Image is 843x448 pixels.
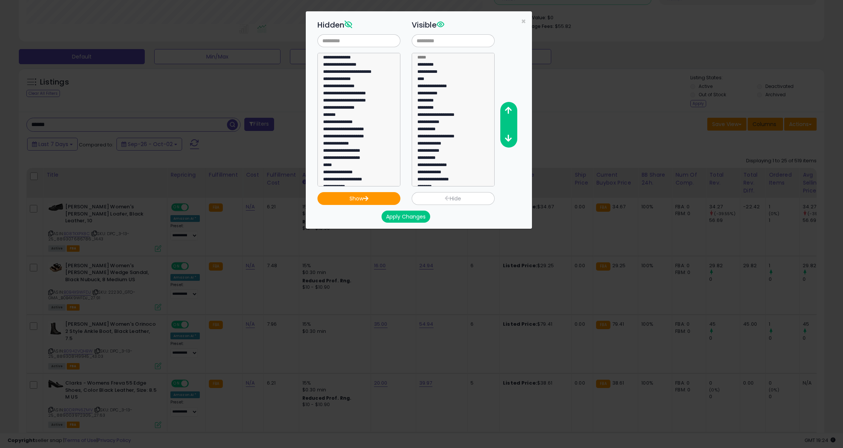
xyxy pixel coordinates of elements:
[382,211,430,223] button: Apply Changes
[317,192,400,205] button: Show
[521,16,526,27] span: ×
[412,192,495,205] button: Hide
[317,19,400,31] h3: Hidden
[412,19,495,31] h3: Visible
